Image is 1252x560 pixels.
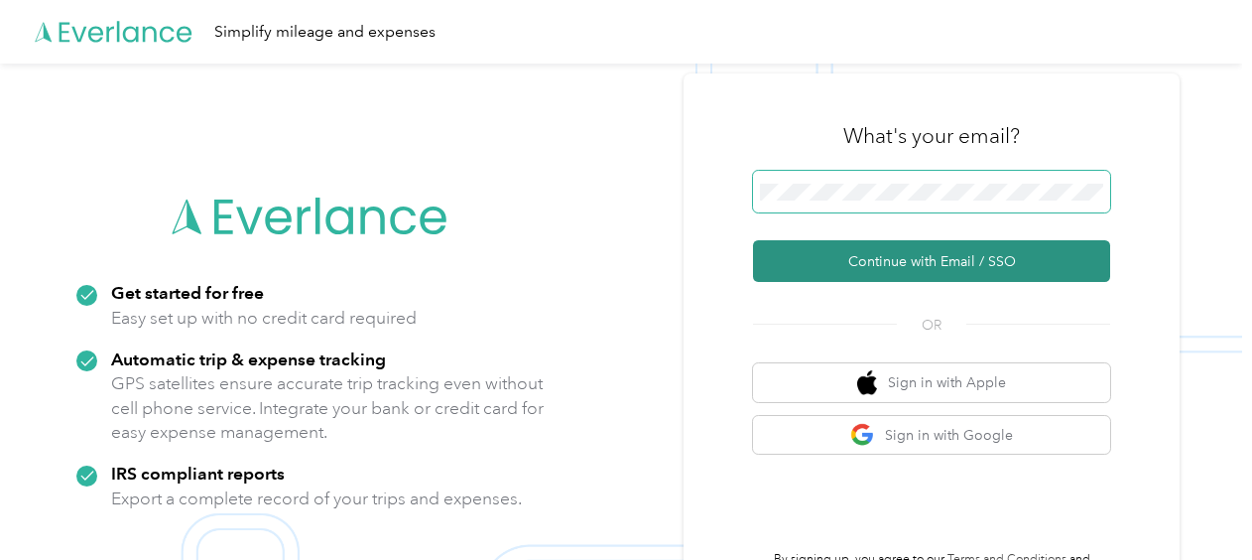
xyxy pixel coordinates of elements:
button: Continue with Email / SSO [753,240,1110,282]
strong: IRS compliant reports [111,463,285,484]
h3: What's your email? [843,122,1020,150]
div: Simplify mileage and expenses [214,20,436,45]
button: apple logoSign in with Apple [753,363,1110,402]
span: OR [897,315,966,336]
p: Export a complete record of your trips and expenses. [111,487,522,511]
p: GPS satellites ensure accurate trip tracking even without cell phone service. Integrate your bank... [111,371,545,445]
img: apple logo [857,370,877,395]
strong: Get started for free [111,282,264,303]
button: google logoSign in with Google [753,416,1110,455]
p: Easy set up with no credit card required [111,306,417,331]
strong: Automatic trip & expense tracking [111,349,386,369]
img: google logo [850,423,875,448]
